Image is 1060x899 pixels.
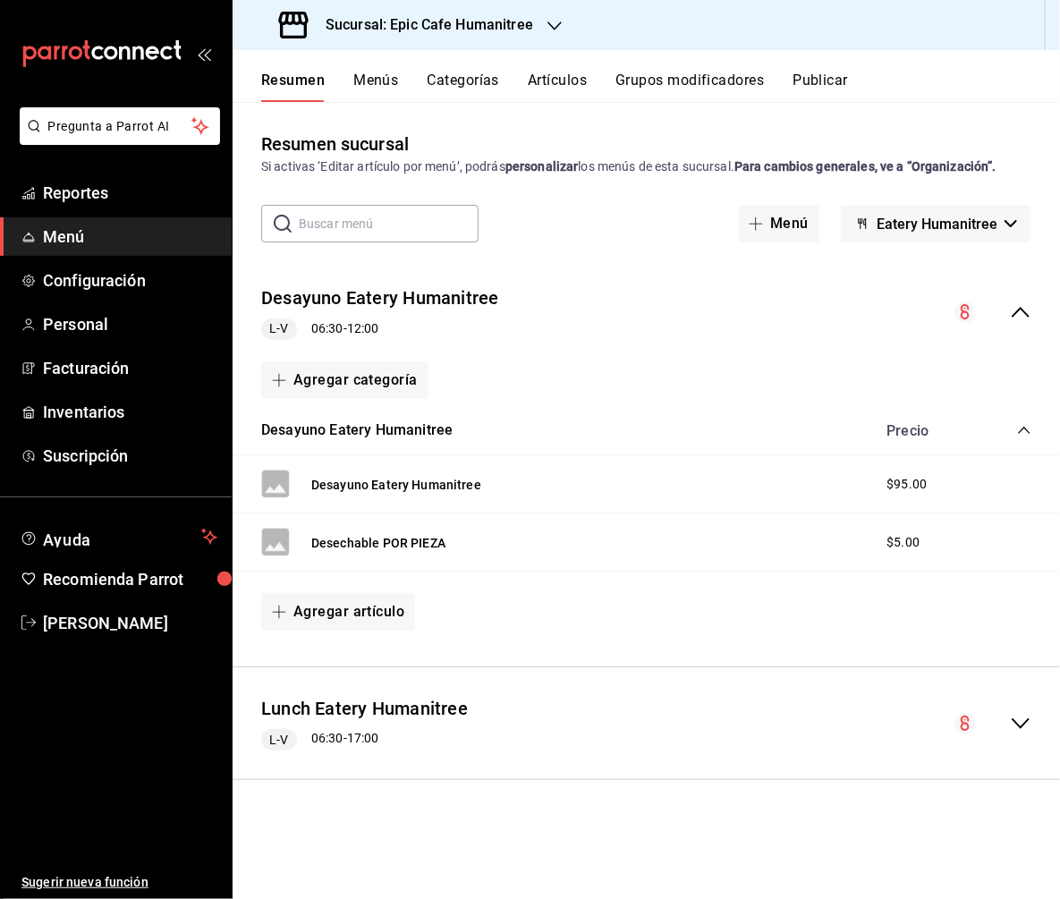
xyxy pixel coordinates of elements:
[841,205,1031,242] button: Eatery Humanitree
[311,14,533,36] h3: Sucursal: Epic Cafe Humanitree
[886,533,920,552] span: $5.00
[261,593,415,631] button: Agregar artículo
[261,361,428,399] button: Agregar categoría
[233,682,1060,765] div: collapse-menu-row
[43,444,217,468] span: Suscripción
[43,400,217,424] span: Inventarios
[615,72,764,102] button: Grupos modificadores
[20,107,220,145] button: Pregunta a Parrot AI
[261,157,1031,176] div: Si activas ‘Editar artículo por menú’, podrás los menús de esta sucursal.
[261,72,325,102] button: Resumen
[13,130,220,148] a: Pregunta a Parrot AI
[43,567,217,591] span: Recomienda Parrot
[262,731,295,750] span: L-V
[311,476,481,494] button: Desayuno Eatery Humanitree
[734,159,996,174] strong: Para cambios generales, ve a “Organización”.
[233,271,1060,354] div: collapse-menu-row
[261,729,468,751] div: 06:30 - 17:00
[793,72,848,102] button: Publicar
[877,216,997,233] span: Eatery Humanitree
[261,420,453,441] button: Desayuno Eatery Humanitree
[43,356,217,380] span: Facturación
[261,696,468,722] button: Lunch Eatery Humanitree
[197,47,211,61] button: open_drawer_menu
[738,205,819,242] button: Menú
[43,181,217,205] span: Reportes
[261,285,499,311] button: Desayuno Eatery Humanitree
[43,611,217,635] span: [PERSON_NAME]
[43,268,217,293] span: Configuración
[505,159,579,174] strong: personalizar
[299,206,479,242] input: Buscar menú
[261,72,1060,102] div: navigation tabs
[21,873,217,892] span: Sugerir nueva función
[48,117,192,136] span: Pregunta a Parrot AI
[869,422,983,439] div: Precio
[261,318,499,340] div: 06:30 - 12:00
[428,72,500,102] button: Categorías
[1017,423,1031,437] button: collapse-category-row
[261,131,409,157] div: Resumen sucursal
[43,312,217,336] span: Personal
[43,526,194,547] span: Ayuda
[886,475,927,494] span: $95.00
[43,225,217,249] span: Menú
[353,72,398,102] button: Menús
[262,319,295,338] span: L-V
[311,534,445,552] button: Desechable POR PIEZA
[528,72,587,102] button: Artículos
